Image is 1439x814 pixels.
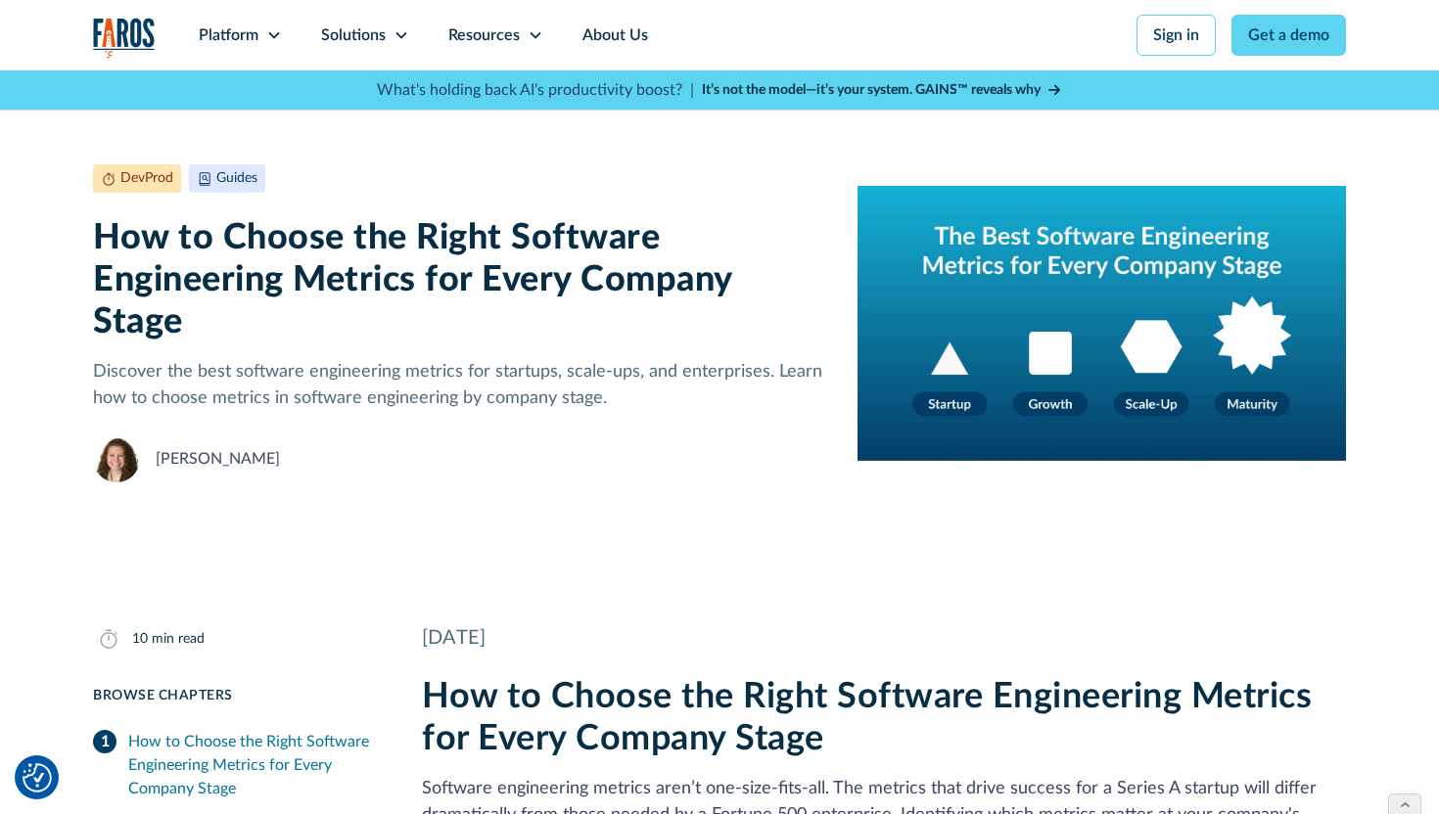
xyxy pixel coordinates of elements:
p: What's holding back AI's productivity boost? | [377,78,694,102]
a: home [93,18,156,58]
p: Discover the best software engineering metrics for startups, scale-ups, and enterprises. Learn ho... [93,359,826,412]
a: It’s not the model—it’s your system. GAINS™ reveals why [702,80,1062,101]
strong: It’s not the model—it’s your system. GAINS™ reveals why [702,83,1041,97]
img: Neely Dunlap [93,435,140,482]
a: Get a demo [1231,15,1346,56]
a: How to Choose the Right Software Engineering Metrics for Every Company Stage [93,722,375,808]
div: [PERSON_NAME] [156,447,280,471]
div: Browse Chapters [93,686,375,706]
div: 10 [132,629,148,650]
div: min read [152,629,205,650]
div: How to Choose the Right Software Engineering Metrics for Every Company Stage [128,730,375,800]
div: DevProd [120,168,173,189]
div: Solutions [321,23,386,47]
div: Resources [448,23,520,47]
img: Logo of the analytics and reporting company Faros. [93,18,156,58]
img: Revisit consent button [23,763,52,792]
h2: How to Choose the Right Software Engineering Metrics for Every Company Stage [422,676,1346,760]
button: Cookie Settings [23,763,52,792]
h1: How to Choose the Right Software Engineering Metrics for Every Company Stage [93,217,826,344]
a: Sign in [1137,15,1216,56]
img: On blue gradient, graphic titled 'The Best Software Engineering Metrics for Every Company Stage' ... [858,164,1346,482]
div: Platform [199,23,258,47]
div: [DATE] [422,623,1346,653]
div: Guides [216,168,257,189]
